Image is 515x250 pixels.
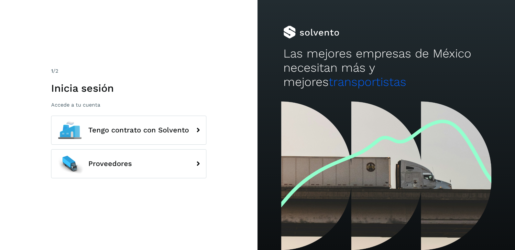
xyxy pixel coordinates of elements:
button: Proveedores [51,149,206,178]
span: transportistas [329,75,406,89]
span: Tengo contrato con Solvento [88,126,189,134]
h2: Las mejores empresas de México necesitan más y mejores [283,47,489,89]
span: 1 [51,68,53,74]
button: Tengo contrato con Solvento [51,116,206,145]
span: Proveedores [88,160,132,168]
h1: Inicia sesión [51,82,206,94]
div: /2 [51,67,206,75]
p: Accede a tu cuenta [51,102,206,108]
